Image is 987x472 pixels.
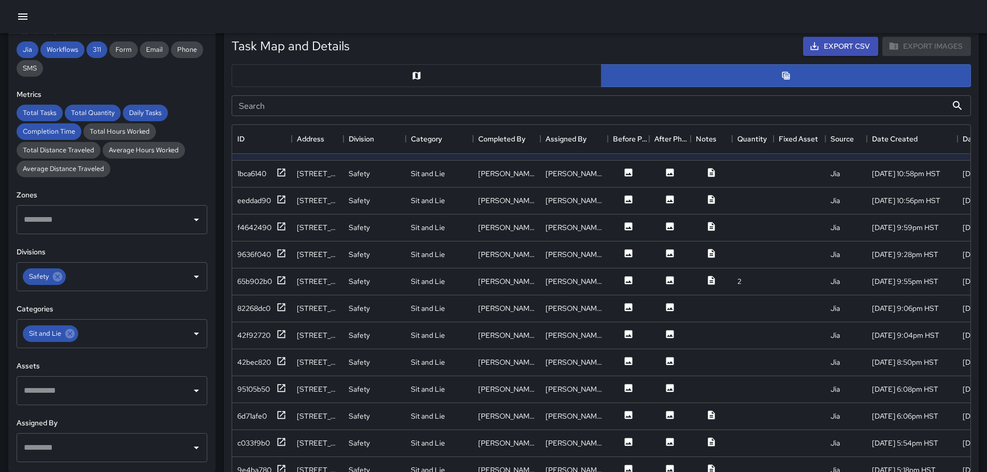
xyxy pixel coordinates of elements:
[546,124,587,153] div: Assigned By
[23,327,67,339] span: Sit and Lie
[872,303,939,313] div: 9/14/2025, 9:06pm HST
[478,357,535,367] div: Aaron Poslick
[189,212,204,227] button: Open
[411,168,445,179] div: Sit and Lie
[546,330,603,340] div: Aaron Poslick
[83,123,156,140] div: Total Hours Worked
[546,249,603,260] div: Martin Keith
[17,89,207,101] h6: Metrics
[478,168,535,179] div: Nathan Han
[17,304,207,315] h6: Categories
[872,438,938,448] div: 9/14/2025, 5:54pm HST
[872,330,939,340] div: 9/14/2025, 9:04pm HST
[478,276,535,287] div: Nathan Han
[232,38,350,54] h5: Task Map and Details
[478,249,535,260] div: Martin Keith
[189,383,204,398] button: Open
[297,124,324,153] div: Address
[17,108,63,117] span: Total Tasks
[872,249,938,260] div: 9/14/2025, 9:28pm HST
[831,384,840,394] div: Jia
[237,383,287,396] button: 95105b50
[237,357,271,367] div: 42bec820
[411,249,445,260] div: Sit and Lie
[831,303,840,313] div: Jia
[649,124,691,153] div: After Photo
[696,124,717,153] div: Notes
[237,411,267,421] div: 6d71afe0
[17,123,81,140] div: Completion Time
[831,222,840,233] div: Jia
[237,275,287,288] button: 65b902b0
[831,124,854,153] div: Source
[237,248,287,261] button: 9636f040
[546,303,603,313] div: Aaron Poslick
[774,124,825,153] div: Fixed Asset
[237,222,271,233] div: f4642490
[17,190,207,201] h6: Zones
[292,124,344,153] div: Address
[83,127,156,136] span: Total Hours Worked
[349,438,370,448] div: Safety
[189,440,204,455] button: Open
[546,276,603,287] div: Nathan Han
[411,411,445,421] div: Sit and Lie
[297,168,338,179] div: 2131-2141 Kalākaua Avenue
[232,124,292,153] div: ID
[87,41,107,58] div: 311
[546,384,603,394] div: Aaron Poslick
[349,411,370,421] div: Safety
[237,437,287,450] button: c033f9b0
[237,438,270,448] div: c033f9b0
[781,70,791,81] svg: Table
[17,146,101,154] span: Total Distance Traveled
[546,168,603,179] div: Nathan Han
[478,384,535,394] div: Aaron Poslick
[473,124,540,153] div: Completed By
[478,124,525,153] div: Completed By
[17,161,110,177] div: Average Distance Traveled
[546,438,603,448] div: Nathan Han
[601,64,971,87] button: Table
[478,330,535,340] div: Aaron Poslick
[189,269,204,284] button: Open
[23,268,66,285] div: Safety
[17,247,207,258] h6: Divisions
[831,168,840,179] div: Jia
[171,41,203,58] div: Phone
[297,357,338,367] div: 2586 Kalākaua Avenue
[237,168,266,179] div: 1bca6140
[297,384,338,394] div: 2540 Kalākaua Avenue
[411,438,445,448] div: Sit and Lie
[237,356,287,369] button: 42bec820
[109,45,138,54] span: Form
[872,357,938,367] div: 9/14/2025, 8:50pm HST
[109,41,138,58] div: Form
[411,357,445,367] div: Sit and Lie
[349,303,370,313] div: Safety
[23,325,78,342] div: Sit and Lie
[17,418,207,429] h6: Assigned By
[297,438,338,448] div: 2184 Kalākaua Avenue
[608,124,649,153] div: Before Photo
[297,249,338,260] div: 2410 Koa Avenue
[478,438,535,448] div: Nathan Han
[406,124,473,153] div: Category
[831,249,840,260] div: Jia
[17,127,81,136] span: Completion Time
[349,124,374,153] div: Division
[737,276,741,287] div: 2
[237,410,287,423] button: 6d71afe0
[478,303,535,313] div: Aaron Poslick
[803,37,878,56] button: Export CSV
[17,164,110,173] span: Average Distance Traveled
[297,276,338,287] div: 2168 Kalākaua Avenue
[189,326,204,341] button: Open
[831,276,840,287] div: Jia
[831,438,840,448] div: Jia
[546,357,603,367] div: Aaron Poslick
[872,222,939,233] div: 9/14/2025, 9:59pm HST
[297,303,338,313] div: 100 Uluniu Avenue
[40,45,84,54] span: Workflows
[237,303,270,313] div: 82268dc0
